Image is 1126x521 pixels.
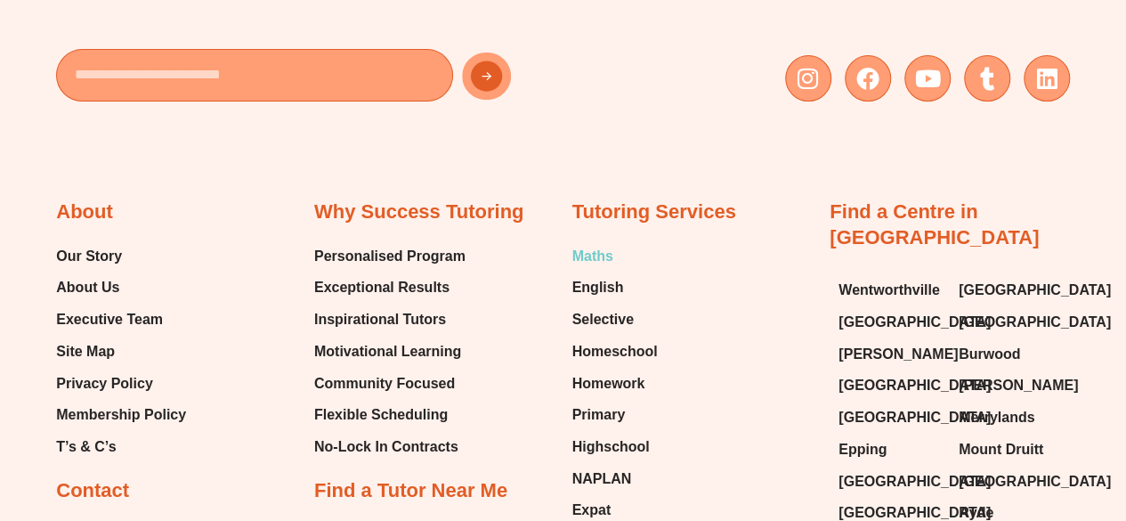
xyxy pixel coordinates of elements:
span: No-Lock In Contracts [314,434,458,460]
span: Maths [572,243,613,270]
a: English [572,274,658,301]
span: Inspirational Tutors [314,306,446,333]
span: Flexible Scheduling [314,402,448,428]
span: Motivational Learning [314,338,461,365]
a: No-Lock In Contracts [314,434,466,460]
a: Exceptional Results [314,274,466,301]
span: [GEOGRAPHIC_DATA] [959,277,1111,304]
a: Homework [572,370,658,397]
span: Primary [572,402,626,428]
a: Highschool [572,434,658,460]
a: NAPLAN [572,466,658,493]
a: Motivational Learning [314,338,466,365]
a: T’s & C’s [56,434,186,460]
h2: Contact [56,478,129,504]
a: Membership Policy [56,402,186,428]
a: Homeschool [572,338,658,365]
a: Flexible Scheduling [314,402,466,428]
a: Inspirational Tutors [314,306,466,333]
a: Privacy Policy [56,370,186,397]
iframe: Chat Widget [830,320,1126,521]
span: English [572,274,624,301]
a: Community Focused [314,370,466,397]
span: [GEOGRAPHIC_DATA] [838,309,991,336]
span: Highschool [572,434,650,460]
span: Wentworthville [838,277,940,304]
h2: Tutoring Services [572,199,736,225]
span: Homework [572,370,645,397]
a: Personalised Program [314,243,466,270]
h2: Find a Tutor Near Me [314,478,507,504]
a: [GEOGRAPHIC_DATA] [959,277,1061,304]
a: Our Story [56,243,186,270]
span: Site Map [56,338,115,365]
form: New Form [56,49,554,110]
a: [GEOGRAPHIC_DATA] [838,309,941,336]
a: Wentworthville [838,277,941,304]
span: Exceptional Results [314,274,450,301]
a: Executive Team [56,306,186,333]
a: Primary [572,402,658,428]
span: T’s & C’s [56,434,116,460]
a: Maths [572,243,658,270]
h2: About [56,199,113,225]
span: Privacy Policy [56,370,153,397]
a: About Us [56,274,186,301]
span: Our Story [56,243,122,270]
span: NAPLAN [572,466,632,493]
a: Find a Centre in [GEOGRAPHIC_DATA] [830,200,1039,248]
a: [GEOGRAPHIC_DATA] [959,309,1061,336]
span: Selective [572,306,634,333]
h2: Why Success Tutoring [314,199,524,225]
span: About Us [56,274,119,301]
span: Executive Team [56,306,163,333]
span: Community Focused [314,370,455,397]
span: [GEOGRAPHIC_DATA] [959,309,1111,336]
a: Site Map [56,338,186,365]
a: Selective [572,306,658,333]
